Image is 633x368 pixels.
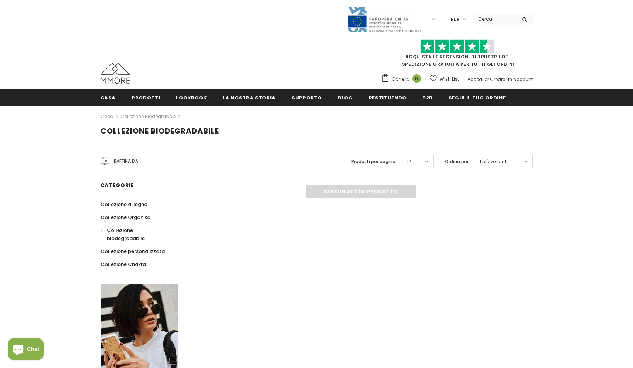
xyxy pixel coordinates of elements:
span: SPEDIZIONE GRATUITA PER TUTTI GLI ORDINI [381,43,533,67]
a: La nostra storia [223,89,276,106]
a: Collezione di legno [101,198,147,211]
a: Collezione Chakra [101,258,146,271]
a: B2B [422,89,433,106]
span: Raffina da [114,157,138,165]
span: Carrello [392,75,409,83]
a: Wish List [430,72,459,85]
a: supporto [292,89,322,106]
span: Casa [101,94,116,101]
a: Accedi [467,76,483,82]
a: Restituendo [369,89,406,106]
img: Javni Razpis [347,6,421,33]
a: Lookbook [176,89,207,106]
a: Segui il tuo ordine [449,89,506,106]
img: Casi MMORE [101,63,130,84]
span: Collezione biodegradabile [107,227,145,242]
span: La nostra storia [223,94,276,101]
span: Collezione biodegradabile [101,126,219,136]
span: or [484,76,489,82]
a: Collezione Organika [101,211,150,224]
span: EUR [451,16,460,23]
label: Ordina per [445,158,469,165]
a: Prodotti [132,89,160,106]
a: Javni Razpis [347,16,421,22]
span: Lookbook [176,94,207,101]
span: Collezione Organika [101,214,150,221]
a: Casa [101,112,113,121]
a: Collezione biodegradabile [120,113,180,119]
span: Wish List [440,75,459,83]
span: supporto [292,94,322,101]
span: Restituendo [369,94,406,101]
a: Casa [101,89,116,106]
a: Collezione biodegradabile [101,224,170,245]
label: Prodotti per pagina [351,158,395,165]
span: Segui il tuo ordine [449,94,506,101]
span: I più venduti [480,158,507,165]
a: Acquista le recensioni di TrustPilot [405,54,509,60]
a: Collezione personalizzata [101,245,165,258]
input: Search Site [474,14,516,24]
span: Collezione personalizzata [101,248,165,255]
a: Carrello 0 [381,74,425,85]
span: Collezione di legno [101,201,147,208]
span: 0 [412,74,421,83]
span: Collezione Chakra [101,261,146,268]
span: Categorie [101,182,134,189]
a: Creare un account [490,76,533,82]
span: 12 [407,158,411,165]
span: Blog [338,94,353,101]
img: Fidati di Pilot Stars [420,39,494,54]
inbox-online-store-chat: Shopify online store chat [6,338,46,362]
span: Prodotti [132,94,160,101]
span: B2B [422,94,433,101]
a: Blog [338,89,353,106]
